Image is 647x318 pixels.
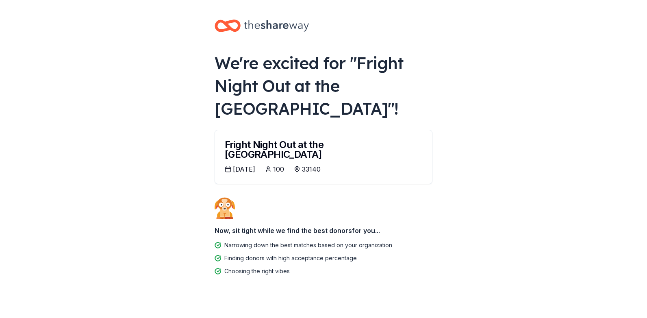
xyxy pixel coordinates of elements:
div: Narrowing down the best matches based on your organization [224,240,392,250]
div: [DATE] [233,164,255,174]
div: Finding donors with high acceptance percentage [224,253,357,263]
div: 100 [273,164,284,174]
div: Now, sit tight while we find the best donors for you... [215,222,432,239]
div: 33140 [302,164,321,174]
div: Choosing the right vibes [224,266,290,276]
img: Dog waiting patiently [215,197,235,219]
div: We're excited for " Fright Night Out at the [GEOGRAPHIC_DATA] "! [215,52,432,120]
div: Fright Night Out at the [GEOGRAPHIC_DATA] [225,140,422,159]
